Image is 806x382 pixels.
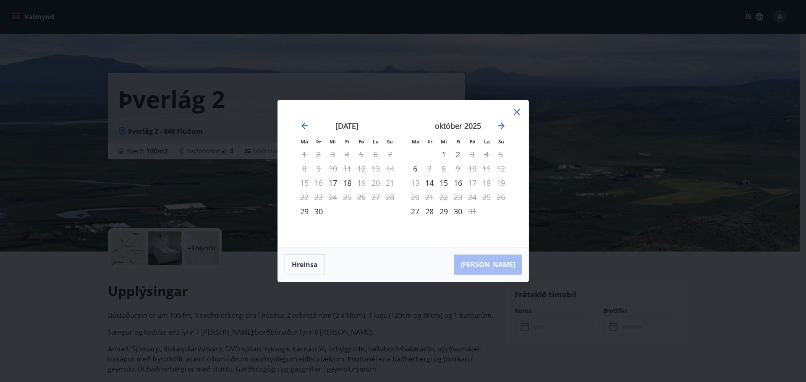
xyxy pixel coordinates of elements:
[369,190,383,204] td: Not available. laugardagur, 27. september 2025
[345,138,349,145] small: Fi
[496,121,506,131] div: Move forward to switch to the next month.
[373,138,379,145] small: La
[479,147,494,161] td: Not available. laugardagur, 4. október 2025
[340,176,354,190] div: 18
[387,138,393,145] small: Su
[451,147,465,161] div: 2
[369,147,383,161] td: Not available. laugardagur, 6. september 2025
[311,190,326,204] td: Not available. þriðjudagur, 23. september 2025
[340,147,354,161] td: Not available. fimmtudagur, 4. september 2025
[465,176,479,190] div: Aðeins útritun í boði
[359,138,364,145] small: Fö
[354,176,369,190] td: Not available. föstudagur, 19. september 2025
[494,176,508,190] td: Not available. sunnudagur, 19. október 2025
[465,147,479,161] div: Aðeins útritun í boði
[330,138,336,145] small: Mi
[451,147,465,161] td: Choose fimmtudagur, 2. október 2025 as your check-in date. It’s available.
[340,176,354,190] td: Choose fimmtudagur, 18. september 2025 as your check-in date. It’s available.
[297,147,311,161] td: Not available. mánudagur, 1. september 2025
[451,204,465,218] div: 30
[326,190,340,204] td: Not available. miðvikudagur, 24. september 2025
[422,204,437,218] td: Choose þriðjudagur, 28. október 2025 as your check-in date. It’s available.
[311,161,326,176] td: Not available. þriðjudagur, 9. september 2025
[408,190,422,204] td: Not available. mánudagur, 20. október 2025
[465,161,479,176] td: Not available. föstudagur, 10. október 2025
[451,204,465,218] td: Choose fimmtudagur, 30. október 2025 as your check-in date. It’s available.
[285,254,325,275] button: Hreinsa
[300,121,310,131] div: Move backward to switch to the previous month.
[288,110,518,237] div: Calendar
[340,190,354,204] td: Not available. fimmtudagur, 25. september 2025
[311,204,326,218] td: Choose þriðjudagur, 30. september 2025 as your check-in date. It’s available.
[297,204,311,218] div: Aðeins innritun í boði
[311,204,326,218] div: 30
[427,138,432,145] small: Þr
[437,147,451,161] td: Choose miðvikudagur, 1. október 2025 as your check-in date. It’s available.
[326,176,340,190] div: Aðeins innritun í boði
[383,147,397,161] td: Not available. sunnudagur, 7. september 2025
[437,204,451,218] div: 29
[422,161,437,176] div: Aðeins útritun í boði
[422,161,437,176] td: Not available. þriðjudagur, 7. október 2025
[326,176,340,190] td: Choose miðvikudagur, 17. september 2025 as your check-in date. It’s available.
[408,204,422,218] td: Choose mánudagur, 27. október 2025 as your check-in date. It’s available.
[422,176,437,190] div: Aðeins innritun í boði
[297,161,311,176] td: Not available. mánudagur, 8. september 2025
[354,190,369,204] td: Not available. föstudagur, 26. september 2025
[437,176,451,190] td: Choose miðvikudagur, 15. október 2025 as your check-in date. It’s available.
[498,138,504,145] small: Su
[408,204,422,218] div: Aðeins innritun í boði
[479,190,494,204] td: Not available. laugardagur, 25. október 2025
[422,190,437,204] td: Not available. þriðjudagur, 21. október 2025
[326,147,340,161] td: Not available. miðvikudagur, 3. september 2025
[383,190,397,204] td: Not available. sunnudagur, 28. september 2025
[437,204,451,218] td: Choose miðvikudagur, 29. október 2025 as your check-in date. It’s available.
[494,190,508,204] td: Not available. sunnudagur, 26. október 2025
[451,176,465,190] div: 16
[470,138,475,145] small: Fö
[412,138,419,145] small: Má
[369,176,383,190] td: Not available. laugardagur, 20. september 2025
[297,176,311,190] td: Not available. mánudagur, 15. september 2025
[465,147,479,161] td: Not available. föstudagur, 3. október 2025
[383,176,397,190] td: Not available. sunnudagur, 21. september 2025
[437,161,451,176] td: Not available. miðvikudagur, 8. október 2025
[451,176,465,190] td: Choose fimmtudagur, 16. október 2025 as your check-in date. It’s available.
[456,138,461,145] small: Fi
[494,147,508,161] td: Not available. sunnudagur, 5. október 2025
[465,190,479,204] td: Not available. föstudagur, 24. október 2025
[297,204,311,218] td: Choose mánudagur, 29. september 2025 as your check-in date. It’s available.
[451,161,465,176] td: Not available. fimmtudagur, 9. október 2025
[408,161,422,176] td: Choose mánudagur, 6. október 2025 as your check-in date. It’s available.
[326,161,340,176] td: Not available. miðvikudagur, 10. september 2025
[437,147,451,161] div: 1
[354,176,369,190] div: Aðeins útritun í boði
[479,161,494,176] td: Not available. laugardagur, 11. október 2025
[340,161,354,176] td: Not available. fimmtudagur, 11. september 2025
[422,204,437,218] div: 28
[297,190,311,204] td: Not available. mánudagur, 22. september 2025
[484,138,490,145] small: La
[435,121,481,131] strong: október 2025
[354,147,369,161] td: Not available. föstudagur, 5. september 2025
[422,176,437,190] td: Choose þriðjudagur, 14. október 2025 as your check-in date. It’s available.
[383,161,397,176] td: Not available. sunnudagur, 14. september 2025
[479,176,494,190] td: Not available. laugardagur, 18. október 2025
[441,138,447,145] small: Mi
[437,190,451,204] td: Not available. miðvikudagur, 22. október 2025
[451,190,465,204] td: Not available. fimmtudagur, 23. október 2025
[369,161,383,176] td: Not available. laugardagur, 13. september 2025
[465,176,479,190] td: Not available. föstudagur, 17. október 2025
[335,121,359,131] strong: [DATE]
[437,176,451,190] div: 15
[316,138,321,145] small: Þr
[408,161,422,176] div: Aðeins innritun í boði
[311,176,326,190] td: Not available. þriðjudagur, 16. september 2025
[408,176,422,190] td: Not available. mánudagur, 13. október 2025
[494,161,508,176] td: Not available. sunnudagur, 12. október 2025
[311,147,326,161] td: Not available. þriðjudagur, 2. september 2025
[465,204,479,218] div: Aðeins útritun í boði
[354,161,369,176] td: Not available. föstudagur, 12. september 2025
[465,204,479,218] td: Not available. föstudagur, 31. október 2025
[301,138,308,145] small: Má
